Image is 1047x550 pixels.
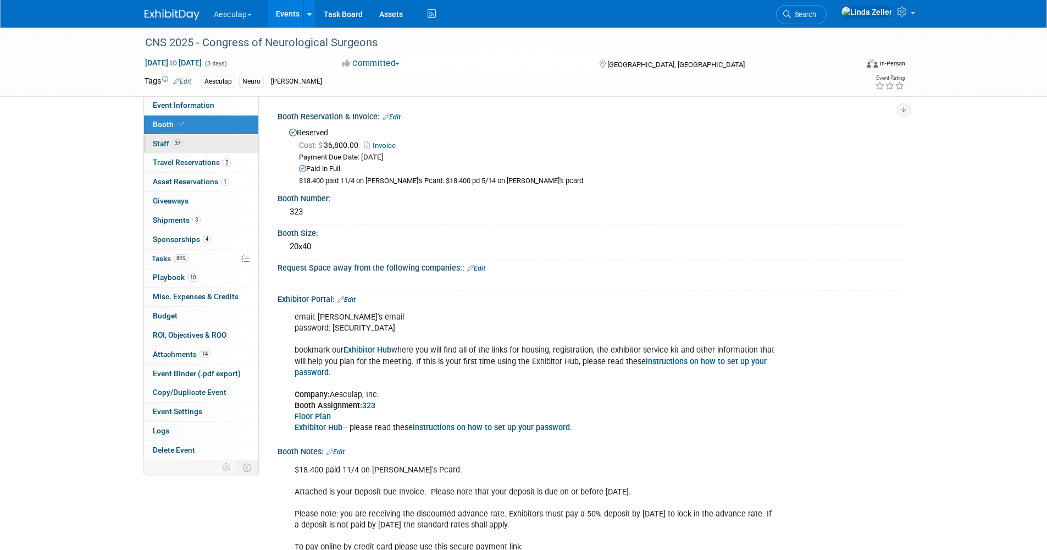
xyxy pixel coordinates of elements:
span: 83% [174,254,189,262]
span: Playbook [153,273,198,282]
a: Exhibitor Hub [344,345,391,355]
span: Staff [153,139,183,148]
div: email: [PERSON_NAME]'s email password: [SECURITY_DATA] bookmark our where you will find all of th... [287,306,782,439]
span: Shipments [153,216,201,224]
div: Booth Notes: [278,443,903,458]
span: 37 [172,139,183,147]
a: Delete Event [144,441,258,460]
div: $18.400 paid 11/4 on [PERSON_NAME]'s Pcard. $18.400 pd 5/14 on [PERSON_NAME]'s pcard [299,177,895,186]
span: 10 [187,273,198,282]
td: Personalize Event Tab Strip [217,460,236,475]
a: Copy/Duplicate Event [144,383,258,402]
div: Request Space away from the following companies:: [278,260,903,274]
td: Toggle Event Tabs [236,460,258,475]
span: 1 [221,178,229,186]
a: 323 [362,401,375,410]
div: Payment Due Date: [DATE] [299,152,895,163]
div: Booth Size: [278,225,903,239]
div: CNS 2025 - Congress of Neurological Surgeons [141,33,841,53]
div: Paid in Full [299,164,895,174]
b: Booth Assignment: [295,401,375,410]
a: Asset Reservations1 [144,173,258,191]
span: Booth [153,120,186,129]
span: 3 [192,216,201,224]
a: Floor Plan [295,412,331,421]
span: Event Information [153,101,214,109]
a: Budget [144,307,258,326]
i: Booth reservation complete [179,121,184,127]
span: Delete Event [153,446,195,454]
div: 323 [286,204,895,221]
span: 14 [200,350,210,358]
a: instructions on how to set up your password [295,357,767,377]
div: Neuro [239,76,264,87]
div: Exhibitor Portal: [278,291,903,305]
span: [DATE] [DATE] [145,58,202,68]
a: Exhibitor Hub [295,423,342,432]
div: Event Rating [875,75,905,81]
div: Booth Reservation & Invoice: [278,108,903,123]
a: Booth [144,116,258,134]
a: Shipments3 [144,211,258,230]
img: ExhibitDay [145,9,200,20]
a: Staff37 [144,135,258,153]
div: [PERSON_NAME] [268,76,325,87]
span: Sponsorships [153,235,211,244]
span: to [168,58,179,67]
div: Aesculap [201,76,235,87]
span: Misc. Expenses & Credits [153,292,239,301]
span: 4 [203,235,211,243]
div: Reserved [286,124,895,186]
a: Tasks83% [144,250,258,268]
a: ROI, Objectives & ROO [144,326,258,345]
a: Event Settings [144,403,258,421]
a: Sponsorships4 [144,230,258,249]
div: 20x40 [286,238,895,255]
a: Playbook10 [144,268,258,287]
a: Giveaways [144,192,258,211]
a: Edit [337,296,356,304]
span: Event Binder (.pdf export) [153,369,241,378]
a: Edit [173,78,191,85]
span: Logs [153,426,169,435]
span: 36,800.00 [299,141,363,150]
div: Event Format [793,57,906,74]
b: Company: [295,390,330,399]
a: Misc. Expenses & Credits [144,288,258,306]
img: Format-Inperson.png [867,59,878,68]
span: Event Settings [153,407,202,416]
a: Event Information [144,96,258,115]
a: Attachments14 [144,345,258,364]
div: Booth Number: [278,190,903,204]
td: Tags [145,75,191,88]
a: Logs [144,422,258,441]
span: 2 [223,158,231,167]
span: Asset Reservations [153,177,229,186]
a: Event Binder (.pdf export) [144,365,258,383]
span: Giveaways [153,196,189,205]
span: Budget [153,311,178,320]
span: Tasks [152,254,189,263]
span: Cost: $ [299,141,324,150]
span: ROI, Objectives & ROO [153,331,226,339]
a: Edit [326,448,345,456]
span: Attachments [153,350,210,359]
span: (3 days) [204,60,227,67]
a: Travel Reservations2 [144,153,258,172]
button: Committed [339,58,404,69]
div: In-Person [879,59,905,68]
img: Linda Zeller [841,6,893,18]
span: Copy/Duplicate Event [153,388,226,397]
a: Edit [467,265,485,272]
span: Travel Reservations [153,158,231,167]
a: instructions on how to set up your password [413,423,570,432]
a: Invoice [364,141,401,150]
a: Search [776,5,827,24]
span: Search [791,10,816,19]
span: [GEOGRAPHIC_DATA], [GEOGRAPHIC_DATA] [607,61,745,69]
a: Edit [383,113,401,121]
